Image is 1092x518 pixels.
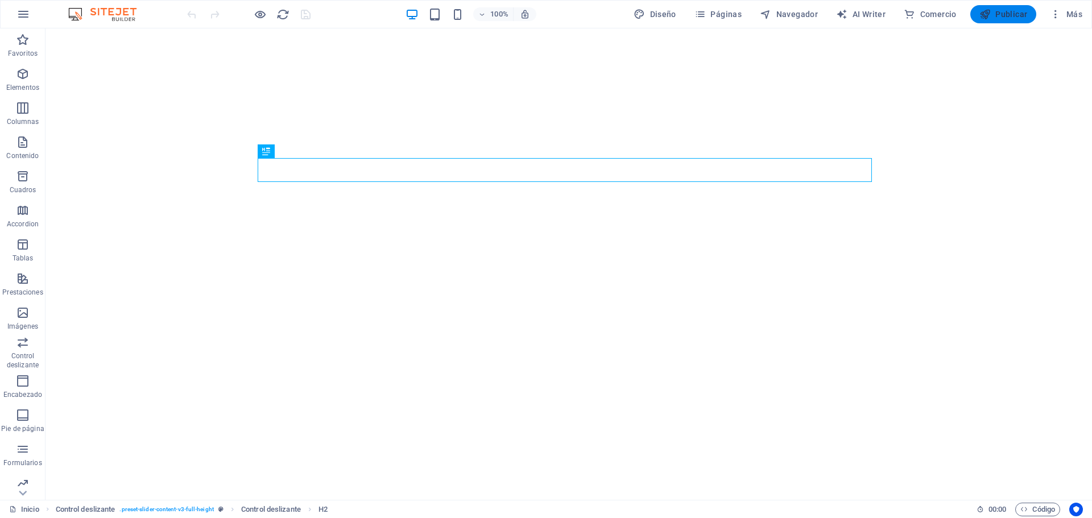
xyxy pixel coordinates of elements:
[1069,503,1083,516] button: Usercentrics
[218,506,224,512] i: Este elemento es un preajuste personalizable
[490,7,508,21] h6: 100%
[970,5,1037,23] button: Publicar
[899,5,961,23] button: Comercio
[6,83,39,92] p: Elementos
[634,9,676,20] span: Diseño
[241,503,301,516] span: Haz clic para seleccionar y doble clic para editar
[755,5,822,23] button: Navegador
[473,7,514,21] button: 100%
[629,5,681,23] div: Diseño (Ctrl+Alt+Y)
[1015,503,1060,516] button: Código
[988,503,1006,516] span: 00 00
[9,503,39,516] a: Haz clic para cancelar la selección y doble clic para abrir páginas
[1050,9,1082,20] span: Más
[13,254,34,263] p: Tablas
[65,7,151,21] img: Editor Logo
[1,424,44,433] p: Pie de página
[10,185,36,194] p: Cuadros
[836,9,886,20] span: AI Writer
[977,503,1007,516] h6: Tiempo de la sesión
[119,503,213,516] span: . preset-slider-content-v3-full-height
[904,9,957,20] span: Comercio
[56,503,328,516] nav: breadcrumb
[7,219,39,229] p: Accordion
[276,8,289,21] i: Volver a cargar página
[56,503,115,516] span: Haz clic para seleccionar y doble clic para editar
[7,117,39,126] p: Columnas
[8,49,38,58] p: Favoritos
[629,5,681,23] button: Diseño
[253,7,267,21] button: Haz clic para salir del modo de previsualización y seguir editando
[2,288,43,297] p: Prestaciones
[1020,503,1055,516] span: Código
[694,9,742,20] span: Páginas
[6,151,39,160] p: Contenido
[7,322,38,331] p: Imágenes
[979,9,1028,20] span: Publicar
[318,503,328,516] span: Haz clic para seleccionar y doble clic para editar
[832,5,890,23] button: AI Writer
[520,9,530,19] i: Al redimensionar, ajustar el nivel de zoom automáticamente para ajustarse al dispositivo elegido.
[760,9,818,20] span: Navegador
[1045,5,1087,23] button: Más
[276,7,289,21] button: reload
[690,5,746,23] button: Páginas
[996,505,998,513] span: :
[3,458,42,467] p: Formularios
[3,390,42,399] p: Encabezado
